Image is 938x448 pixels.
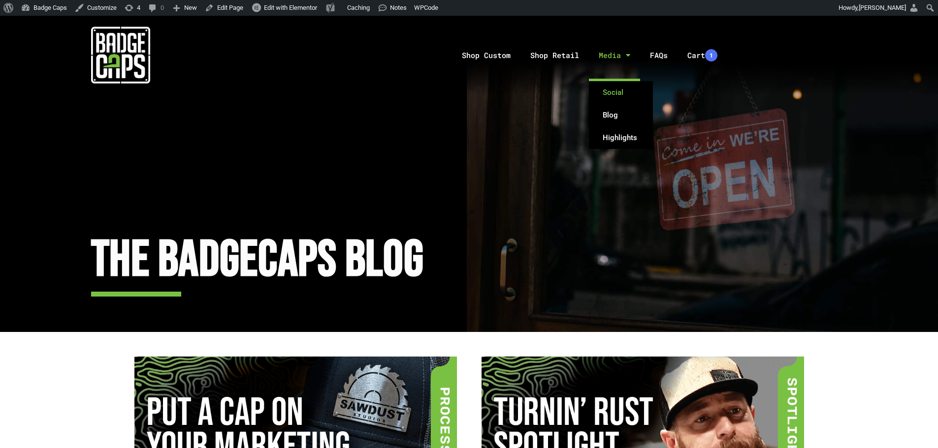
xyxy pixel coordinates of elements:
[678,30,727,81] a: Cart1
[91,228,910,294] h2: The BadgeCaps Blog
[589,81,653,104] a: Social
[520,30,589,81] a: Shop Retail
[589,104,653,126] a: Blog
[589,126,653,149] a: Highlights
[859,4,906,11] span: [PERSON_NAME]
[241,30,938,81] nav: Menu
[589,30,640,81] a: Media
[452,30,520,81] a: Shop Custom
[264,4,317,11] span: Edit with Elementor
[640,30,678,81] a: FAQs
[589,81,653,149] ul: Media
[91,26,150,85] img: badgecaps white logo with green acccent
